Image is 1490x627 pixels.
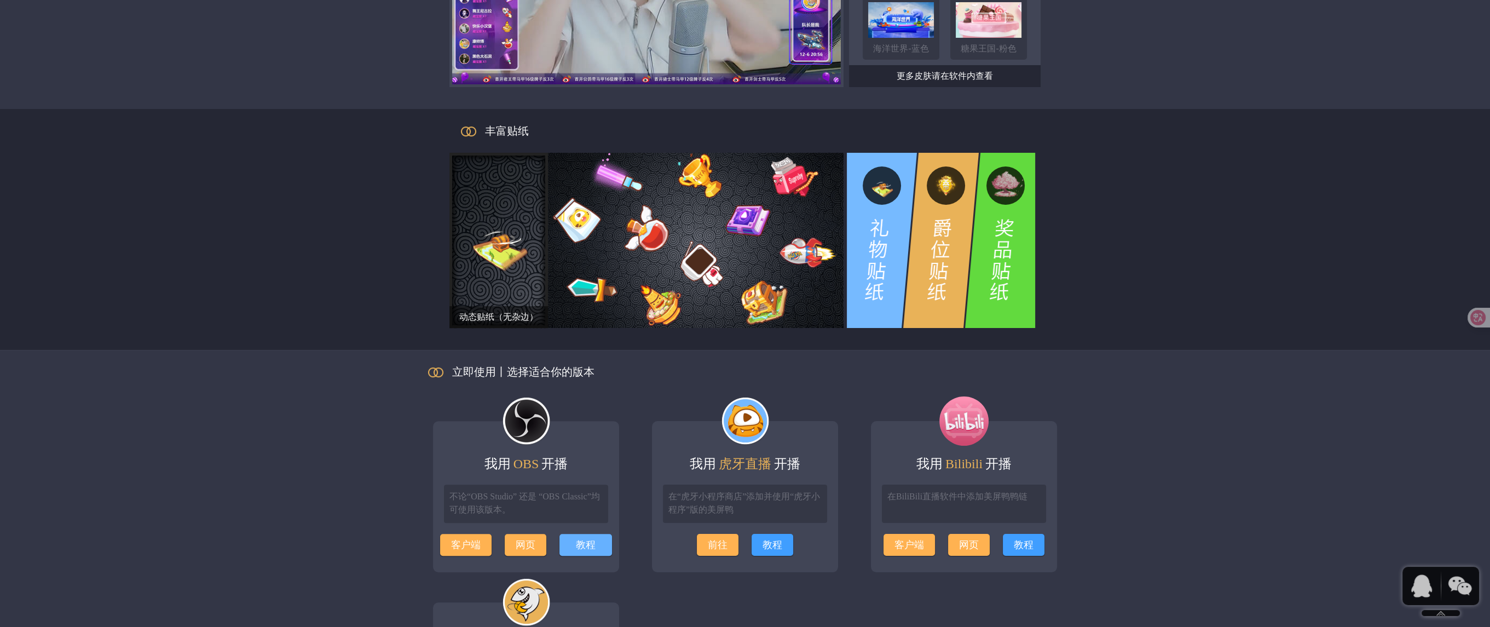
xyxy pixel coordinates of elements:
[652,454,838,474] div: 我用 开播
[697,534,738,556] a: 前往
[1446,572,1474,600] img: 扫码添加小财鼠官方客服微信
[719,457,771,471] span: 虎牙直播
[444,485,608,523] div: 不论“OBS Studio” 还是 “OBS Classic”均可使用该版本。
[513,457,539,471] span: OBS
[871,454,1057,474] div: 我用 开播
[1441,567,1479,605] a: 扫码添加小财鼠官方客服微信
[433,454,619,474] div: 我用 开播
[849,65,1041,87] div: 更多皮肤请在软件内查看
[945,457,983,471] span: Bilibili
[493,388,559,454] img: obs插件
[950,38,1027,60] div: 糖果王国-粉色
[516,539,535,550] a: 网页
[663,485,827,523] div: 在“虎牙小程序商店”添加并使用“虎牙小程序”版的美屏鸭
[559,534,612,556] div: 教程
[863,38,939,60] div: 海洋世界-蓝色
[1408,572,1435,600] img: 扫码添加小财鼠官方客服QQ
[1402,567,1441,605] a: 扫码添加小财鼠官方客服QQ
[752,534,793,556] div: 教程
[882,485,1046,523] div: 在BiliBili直播软件中添加美屏鸭鸭链
[931,388,997,454] img: obs插件
[440,534,492,556] a: 客户端
[449,306,548,328] p: 动态贴纸（无杂边）
[449,109,1041,153] div: 丰富贴纸
[417,350,1073,394] div: 立即使用丨选择适合你的版本
[1003,534,1044,556] div: 教程
[883,534,935,556] a: 客户端
[959,539,979,550] a: 网页
[712,388,778,454] img: obs插件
